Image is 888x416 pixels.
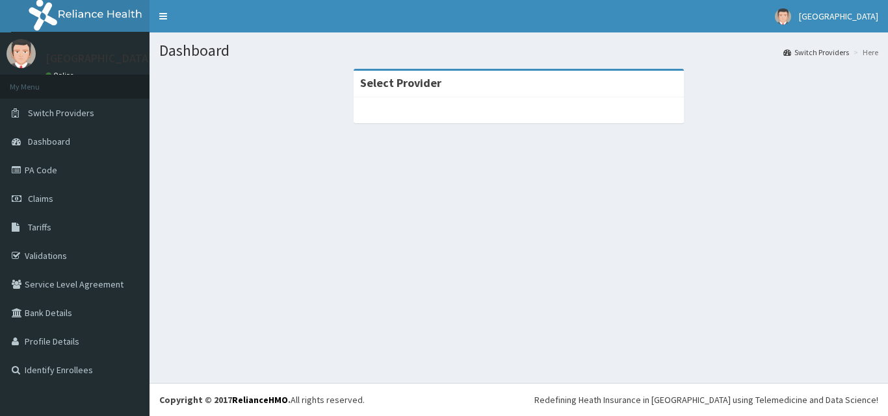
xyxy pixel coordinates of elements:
img: User Image [7,39,36,68]
span: Claims [28,193,53,204]
footer: All rights reserved. [150,383,888,416]
a: Online [46,71,77,80]
strong: Select Provider [360,75,441,90]
span: Switch Providers [28,107,94,119]
span: Tariffs [28,221,51,233]
p: [GEOGRAPHIC_DATA] [46,53,153,64]
span: Dashboard [28,136,70,147]
strong: Copyright © 2017 . [159,394,291,406]
span: [GEOGRAPHIC_DATA] [799,10,878,22]
div: Redefining Heath Insurance in [GEOGRAPHIC_DATA] using Telemedicine and Data Science! [534,393,878,406]
img: User Image [775,8,791,25]
a: RelianceHMO [232,394,288,406]
a: Switch Providers [783,47,849,58]
h1: Dashboard [159,42,878,59]
li: Here [850,47,878,58]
